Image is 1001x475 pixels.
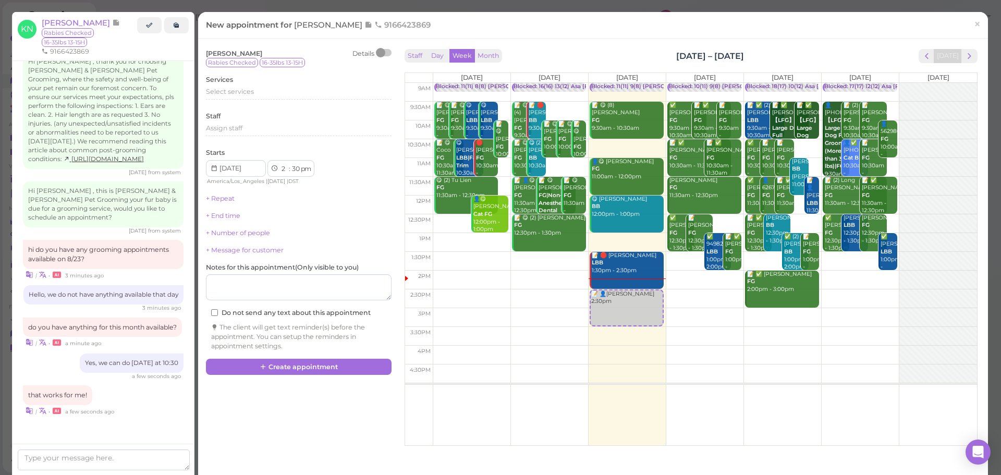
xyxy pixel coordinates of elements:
[747,192,755,199] b: FG
[514,214,586,237] div: 📝 😋 (2) [PERSON_NAME] 12:30pm - 1:30pm
[591,102,664,132] div: 📝 😋 (8) [PERSON_NAME] 9:30am - 10:30am
[206,148,225,157] label: Starts
[803,248,811,255] b: FG
[514,102,531,155] div: 📝 😋 (4) [PERSON_NAME] 9:30am - 10:30am
[466,117,478,124] b: LBB
[419,235,431,242] span: 1pm
[669,117,677,124] b: FG
[861,214,886,245] div: [PERSON_NAME] 12:30pm - 1:30pm
[456,139,483,185] div: 😋 [PERSON_NAME] 10:30am - 11:30am
[436,184,444,191] b: FG
[563,177,586,223] div: 📝 😋 [PERSON_NAME] 11:30am - 12:30pm
[466,102,483,148] div: 😋 [PERSON_NAME] 9:30am - 10:30am
[772,74,794,81] span: [DATE]
[543,120,561,166] div: 📝 😋 [PERSON_NAME] 10:00am - 11:00am
[719,117,727,124] b: FG
[206,75,233,84] label: Services
[558,136,566,142] b: FG
[410,291,431,298] span: 2:30pm
[206,263,359,272] label: Notes for this appointment ( Only visible to you )
[802,233,820,279] div: 📝 [PERSON_NAME] 1:00pm - 2:00pm
[514,154,522,161] b: FG
[880,233,897,279] div: ✅ [PERSON_NAME] 1:00pm - 2:00pm
[669,229,677,236] b: FG
[862,117,870,124] b: FG
[42,18,120,28] a: [PERSON_NAME]
[693,102,731,140] div: 📝 ✅ [PERSON_NAME] 9:30am - 10:30am
[776,177,794,223] div: 📝 ✅ [PERSON_NAME] 11:30am - 12:30pm
[669,139,731,170] div: 📝 ✅ [PERSON_NAME] 10:30am - 11:30am
[765,214,790,245] div: [PERSON_NAME] 12:30pm - 1:30pm
[669,184,677,191] b: FG
[207,178,264,185] span: America/Los_Angeles
[206,58,258,67] span: Rabies Checked
[364,20,374,30] span: Note
[416,123,431,129] span: 10am
[23,337,184,348] div: •
[544,136,552,142] b: FG
[718,102,741,148] div: 📝 [PERSON_NAME] 9:30am - 10:30am
[747,83,959,91] div: Blocked: 18(17) 10(12) Asa [PERSON_NAME] [PERSON_NAME] • Appointment
[425,49,450,63] button: Day
[807,200,818,206] b: LBB
[792,165,800,172] b: BB
[418,348,431,355] span: 4pm
[791,158,809,204] div: [PERSON_NAME] [PERSON_NAME] 11:00am - 12:00pm
[861,177,897,215] div: 📝 ✅ [PERSON_NAME] 11:30am - 12:30pm
[747,139,764,185] div: ✅ [PERSON_NAME] 10:30am - 11:30am
[206,229,270,237] a: + Number of people
[806,177,819,230] div: 📝 👤[PERSON_NAME] 11:30am - 12:30pm
[934,49,962,63] button: [DATE]
[529,154,537,161] b: BB
[436,154,444,161] b: FG
[436,139,463,177] div: 📝 😋 Coco 10:30am - 11:30am
[762,177,779,223] div: 👤6267235155 11:30am - 12:30pm
[825,117,853,169] b: 【LFG】Large Dog Full Grooming (More than 35 lbs)|FG
[23,385,92,405] div: that works for me!
[409,179,431,186] span: 11:30am
[410,329,431,336] span: 3:30pm
[706,154,714,161] b: FG
[843,139,868,185] div: 👤✅ [PHONE_NUMBER] 10:30am - 11:30am
[410,367,431,373] span: 4:30pm
[573,120,586,174] div: 📝 😋 [PERSON_NAME] 10:00am - 11:00am
[461,74,483,81] span: [DATE]
[411,254,431,261] span: 1:30pm
[405,49,425,63] button: Staff
[558,120,576,166] div: 📝 😋 [PERSON_NAME] 10:00am - 11:00am
[616,74,638,81] span: [DATE]
[436,83,579,91] div: Blocked: 11(11) 8(8) [PERSON_NAME] • Appointment
[211,308,371,318] label: Do not send any text about this appointment
[374,20,431,30] span: 9166423869
[676,50,744,62] h2: [DATE] – [DATE]
[42,38,87,47] span: 16-35lbs 13-15H
[206,194,235,202] a: + Repeat
[725,248,733,255] b: FG
[23,405,184,416] div: •
[260,58,305,67] span: 16-35lbs 13-15H
[592,203,600,210] b: BB
[669,154,677,161] b: FG
[747,117,759,124] b: LBB
[747,214,772,252] div: 📝 ✅ [PERSON_NAME] 12:30pm - 1:30pm
[206,359,392,375] button: Create appointment
[592,259,603,266] b: LBB
[23,52,184,168] div: Hi [PERSON_NAME] , thank you for choosing [PERSON_NAME] & [PERSON_NAME] Pet Grooming, where the s...
[591,290,663,306] div: 📝 👤[PERSON_NAME] 2:30pm
[777,154,785,161] b: FG
[591,158,664,181] div: 👤😋 [PERSON_NAME] 11:00am - 12:00pm
[880,120,897,166] div: 👤5629868232 10:00am - 11:00am
[514,177,551,215] div: 📝 👤😋 [PERSON_NAME] 11:30am - 12:30pm
[862,192,870,199] b: FG
[784,233,809,271] div: ✅ (2) [PERSON_NAME] 1:00pm - 2:00pm
[80,354,184,373] div: Yes, we can do [DATE] at 10:30
[23,318,182,337] div: do you have anything for this month available?
[824,214,849,252] div: ✅ [PERSON_NAME] 12:30pm - 1:30pm
[777,192,785,199] b: FG
[475,139,498,185] div: 🛑 [PERSON_NAME] 10:30am - 11:30am
[824,102,849,186] div: 👤[PHONE_NUMBER] 9:30am - 11:30am
[474,49,502,63] button: Month
[206,88,254,95] span: Select services
[352,49,374,58] div: Details
[747,154,755,161] b: FG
